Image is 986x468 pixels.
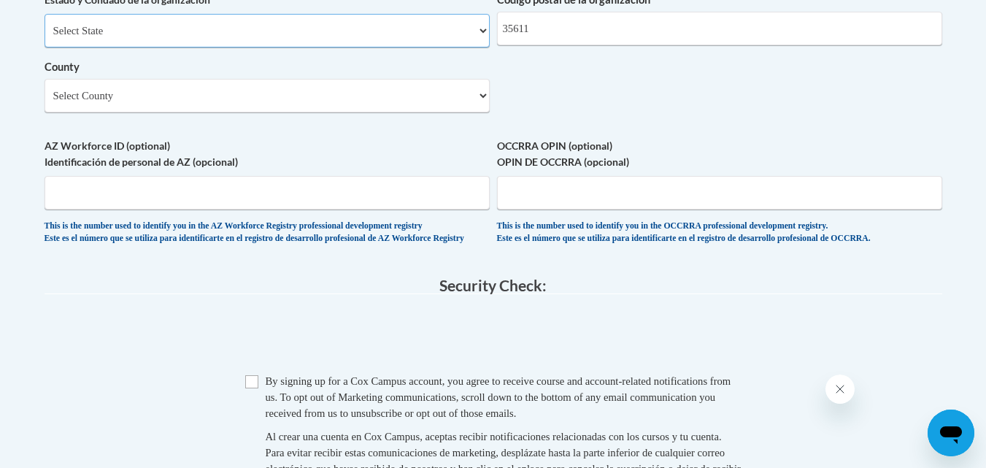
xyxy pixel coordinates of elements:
[439,276,547,294] span: Security Check:
[45,138,490,170] label: AZ Workforce ID (optional) Identificación de personal de AZ (opcional)
[928,410,974,456] iframe: Button to launch messaging window
[497,138,942,170] label: OCCRRA OPIN (optional) OPIN DE OCCRRA (opcional)
[45,220,490,245] div: This is the number used to identify you in the AZ Workforce Registry professional development reg...
[45,59,490,75] label: County
[825,375,855,404] iframe: Close message
[382,309,604,366] iframe: reCAPTCHA
[266,375,731,419] span: By signing up for a Cox Campus account, you agree to receive course and account-related notificat...
[497,12,942,45] input: Metadata input
[497,220,942,245] div: This is the number used to identify you in the OCCRRA professional development registry. Este es ...
[9,10,118,22] span: Hi. How can we help?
